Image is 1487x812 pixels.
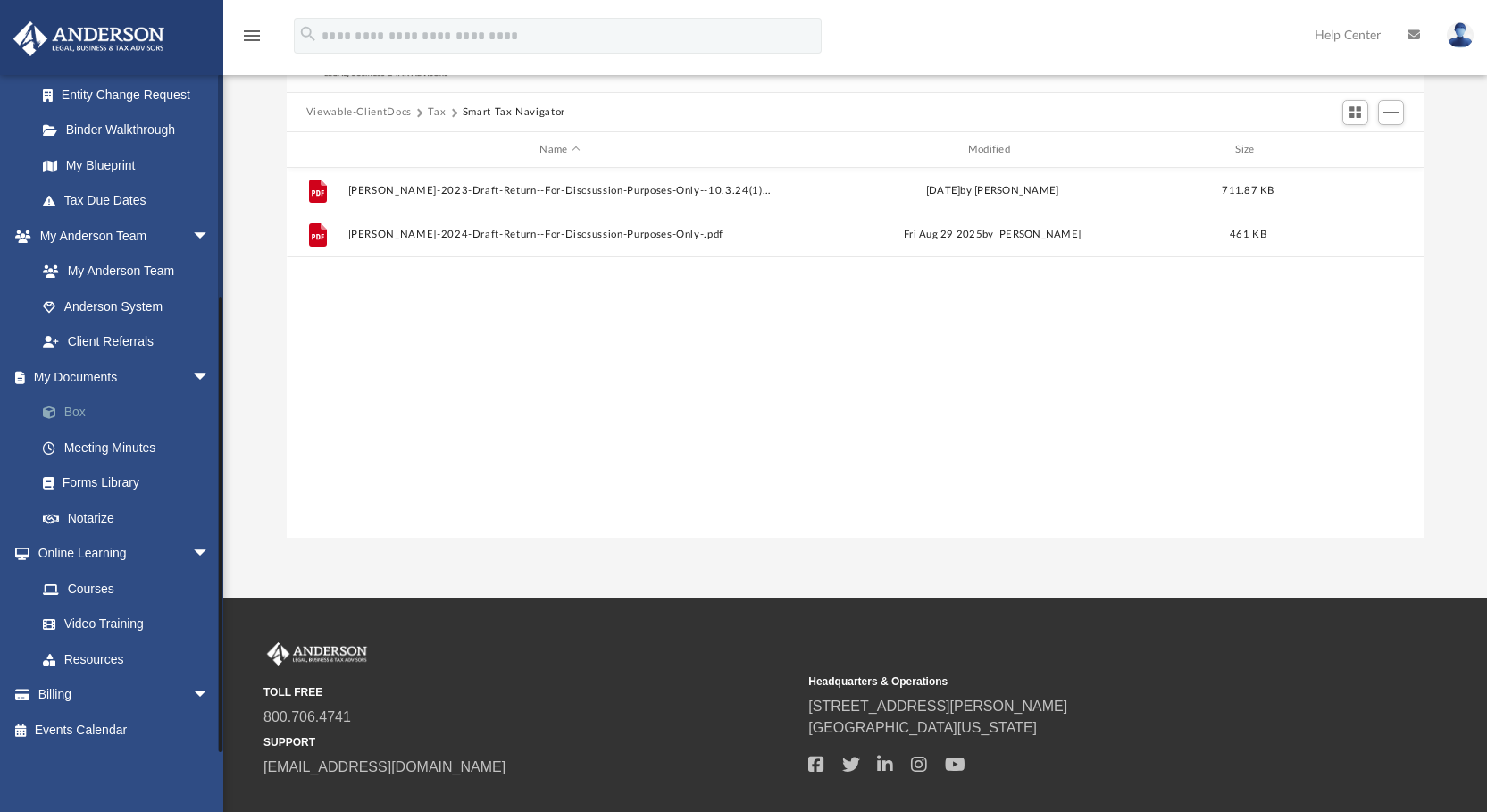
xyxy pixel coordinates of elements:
[25,571,228,607] a: Courses
[780,227,1204,243] div: Fri Aug 29 2025 by [PERSON_NAME]
[25,254,219,289] a: My Anderson Team
[25,77,237,113] a: Entity Change Request
[25,324,228,360] a: Client Referrals
[25,465,228,501] a: Forms Library
[241,25,263,46] i: menu
[808,699,1067,714] a: [STREET_ADDRESS][PERSON_NAME]
[263,684,796,700] small: TOLL FREE
[25,113,237,148] a: Binder Walkthrough
[25,395,237,431] a: Box
[8,21,170,56] img: Anderson Advisors Platinum Portal
[25,430,237,465] a: Meeting Minutes
[263,734,796,750] small: SUPPORT
[1291,142,1416,158] div: id
[780,183,1204,199] div: [DATE] by [PERSON_NAME]
[1378,100,1405,125] button: Add
[241,34,263,46] a: menu
[1230,230,1266,239] span: 461 KB
[25,147,228,183] a: My Blueprint
[287,168,1424,538] div: grid
[13,712,237,748] a: Events Calendar
[347,230,772,241] button: [PERSON_NAME]-2024-Draft-Return--For-Discsussion-Purposes-Only-.pdf
[347,185,772,197] button: [PERSON_NAME]-2023-Draft-Return--For-Discsussion-Purposes-Only--10.3.24(1).pdf
[263,709,351,724] a: 800.706.4741
[1222,186,1274,196] span: 711.87 KB
[298,24,318,44] i: search
[808,674,1341,690] small: Headquarters & Operations
[347,142,772,158] div: Name
[780,142,1205,158] div: Modified
[1212,142,1283,158] div: Size
[13,218,228,254] a: My Anderson Teamarrow_drop_down
[306,105,412,121] button: Viewable-ClientDocs
[463,105,565,121] button: Smart Tax Navigator
[295,142,339,158] div: id
[263,759,505,774] a: [EMAIL_ADDRESS][DOMAIN_NAME]
[808,720,1037,735] a: [GEOGRAPHIC_DATA][US_STATE]
[13,677,237,713] a: Billingarrow_drop_down
[25,289,228,324] a: Anderson System
[192,677,228,714] span: arrow_drop_down
[25,607,219,642] a: Video Training
[428,105,446,121] button: Tax
[25,641,228,677] a: Resources
[263,642,371,666] img: Anderson Advisors Platinum Portal
[1447,22,1474,48] img: User Pic
[192,359,228,396] span: arrow_drop_down
[192,536,228,573] span: arrow_drop_down
[13,536,228,572] a: Online Learningarrow_drop_down
[192,218,228,255] span: arrow_drop_down
[25,500,237,536] a: Notarize
[1342,100,1369,125] button: Switch to Grid View
[13,359,237,395] a: My Documentsarrow_drop_down
[25,183,237,219] a: Tax Due Dates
